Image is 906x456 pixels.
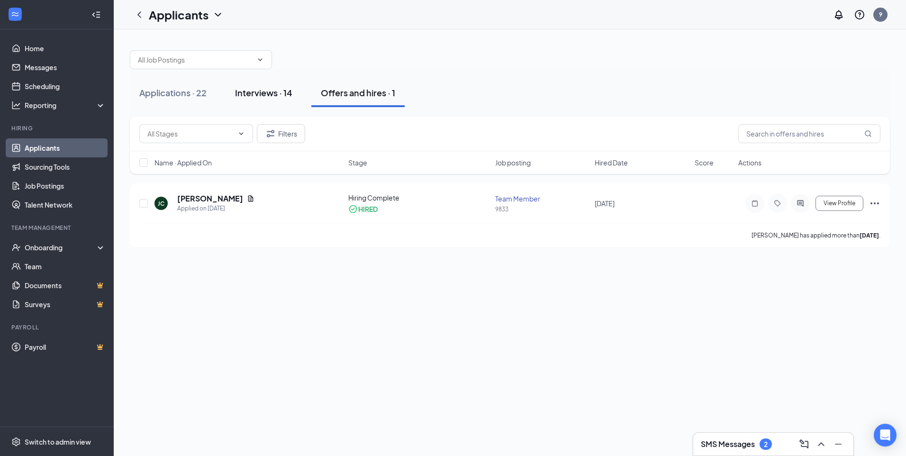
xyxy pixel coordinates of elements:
svg: QuestionInfo [854,9,865,20]
svg: ComposeMessage [798,438,810,450]
button: Filter Filters [257,124,305,143]
svg: Notifications [833,9,844,20]
svg: Filter [265,128,276,139]
svg: ActiveChat [795,200,806,207]
div: HIRED [358,204,378,214]
span: Score [695,158,714,167]
button: ComposeMessage [797,437,812,452]
a: Home [25,39,106,58]
input: All Job Postings [138,55,253,65]
svg: ChevronDown [212,9,224,20]
div: Offers and hires · 1 [321,87,395,99]
span: [DATE] [595,199,615,208]
span: Actions [738,158,761,167]
h3: SMS Messages [701,439,755,449]
h1: Applicants [149,7,208,23]
a: DocumentsCrown [25,276,106,295]
a: Team [25,257,106,276]
span: View Profile [824,200,855,207]
input: Search in offers and hires [738,124,880,143]
a: Job Postings [25,176,106,195]
div: Applied on [DATE] [177,204,254,213]
div: Applications · 22 [139,87,207,99]
svg: Collapse [91,10,101,19]
b: [DATE] [860,232,879,239]
div: Team Member [495,194,589,203]
div: Open Intercom Messenger [874,424,897,447]
p: [PERSON_NAME] has applied more than . [752,231,880,239]
button: ChevronUp [814,437,829,452]
span: Stage [348,158,367,167]
svg: CheckmarkCircle [348,204,358,214]
a: Scheduling [25,77,106,96]
h5: [PERSON_NAME] [177,193,243,204]
a: SurveysCrown [25,295,106,314]
div: Interviews · 14 [235,87,292,99]
div: Team Management [11,224,104,232]
div: 9833 [495,205,589,213]
svg: Note [749,200,761,207]
div: Hiring [11,124,104,132]
a: Messages [25,58,106,77]
svg: MagnifyingGlass [864,130,872,137]
svg: ChevronDown [237,130,245,137]
svg: Analysis [11,100,21,110]
svg: UserCheck [11,243,21,252]
button: View Profile [815,196,863,211]
div: Hiring Complete [348,193,489,202]
button: Minimize [831,437,846,452]
a: Applicants [25,138,106,157]
svg: WorkstreamLogo [10,9,20,19]
div: Payroll [11,323,104,331]
a: Talent Network [25,195,106,214]
div: Reporting [25,100,106,110]
div: JC [158,200,164,208]
svg: ChevronUp [815,438,827,450]
span: Hired Date [595,158,628,167]
span: Name · Applied On [154,158,212,167]
svg: Minimize [833,438,844,450]
svg: Settings [11,437,21,447]
svg: Ellipses [869,198,880,209]
input: All Stages [147,128,234,139]
svg: ChevronLeft [134,9,145,20]
div: Switch to admin view [25,437,91,447]
svg: Tag [772,200,783,207]
a: PayrollCrown [25,337,106,356]
svg: ChevronDown [256,56,264,64]
span: Job posting [495,158,531,167]
svg: Document [247,195,254,202]
div: Onboarding [25,243,98,252]
div: 9 [879,10,882,18]
a: Sourcing Tools [25,157,106,176]
div: 2 [764,440,768,448]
